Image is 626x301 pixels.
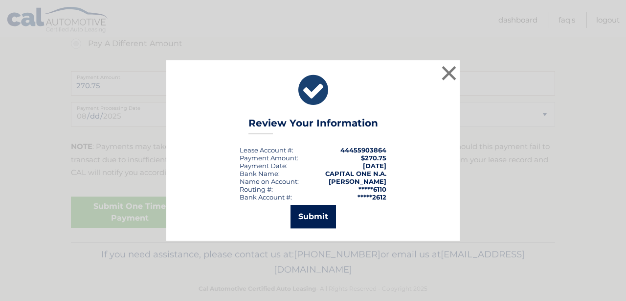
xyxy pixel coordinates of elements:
[240,193,292,201] div: Bank Account #:
[240,170,280,177] div: Bank Name:
[329,177,386,185] strong: [PERSON_NAME]
[240,146,293,154] div: Lease Account #:
[340,146,386,154] strong: 44455903864
[248,117,378,134] h3: Review Your Information
[240,177,299,185] div: Name on Account:
[325,170,386,177] strong: CAPITAL ONE N.A.
[240,162,288,170] div: :
[240,154,298,162] div: Payment Amount:
[361,154,386,162] span: $270.75
[439,63,459,83] button: ×
[240,185,273,193] div: Routing #:
[240,162,286,170] span: Payment Date
[291,205,336,228] button: Submit
[363,162,386,170] span: [DATE]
